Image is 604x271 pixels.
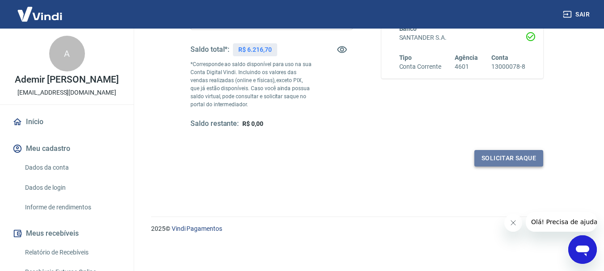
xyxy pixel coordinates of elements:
iframe: Botão para abrir a janela de mensagens [568,235,597,264]
a: Informe de rendimentos [21,198,123,217]
span: Agência [455,54,478,61]
p: [EMAIL_ADDRESS][DOMAIN_NAME] [17,88,116,97]
img: Vindi [11,0,69,28]
a: Relatório de Recebíveis [21,243,123,262]
iframe: Fechar mensagem [504,214,522,232]
button: Sair [561,6,593,23]
p: Ademir [PERSON_NAME] [15,75,118,84]
p: R$ 6.216,70 [238,45,271,54]
a: Dados da conta [21,158,123,177]
span: Olá! Precisa de ajuda? [5,6,75,13]
button: Solicitar saque [474,150,543,167]
h5: Saldo restante: [190,119,239,129]
a: Vindi Pagamentos [172,225,222,232]
h6: Conta Corrente [399,62,441,71]
h6: SANTANDER S.A. [399,33,526,42]
a: Início [11,112,123,132]
h6: 4601 [455,62,478,71]
button: Meus recebíveis [11,224,123,243]
iframe: Mensagem da empresa [526,212,597,232]
button: Meu cadastro [11,139,123,158]
p: *Corresponde ao saldo disponível para uso na sua Conta Digital Vindi. Incluindo os valores das ve... [190,60,312,108]
span: Conta [491,54,508,61]
span: Tipo [399,54,412,61]
span: R$ 0,00 [242,120,263,127]
p: 2025 © [151,224,583,233]
div: A [49,36,85,71]
span: Banco [399,25,417,32]
a: Dados de login [21,179,123,197]
h5: Saldo total*: [190,45,229,54]
h6: 13000078-8 [491,62,525,71]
